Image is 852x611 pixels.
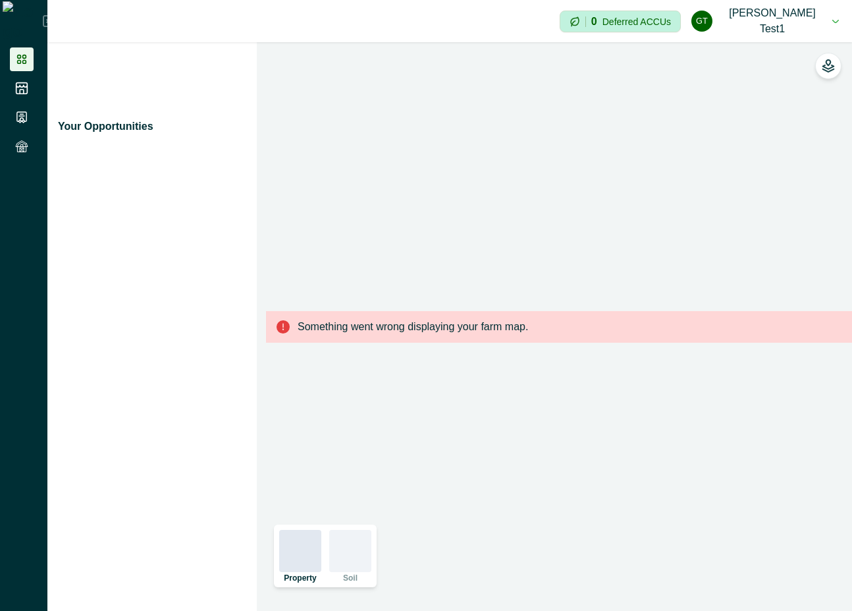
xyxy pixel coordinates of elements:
p: 0 [591,16,597,27]
div: Something went wrong displaying your farm map. [266,311,852,343]
p: Deferred ACCUs [602,16,671,26]
img: Logo [3,1,43,41]
p: Your Opportunities [58,119,153,134]
p: Soil [343,574,358,582]
p: Property [284,574,316,582]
